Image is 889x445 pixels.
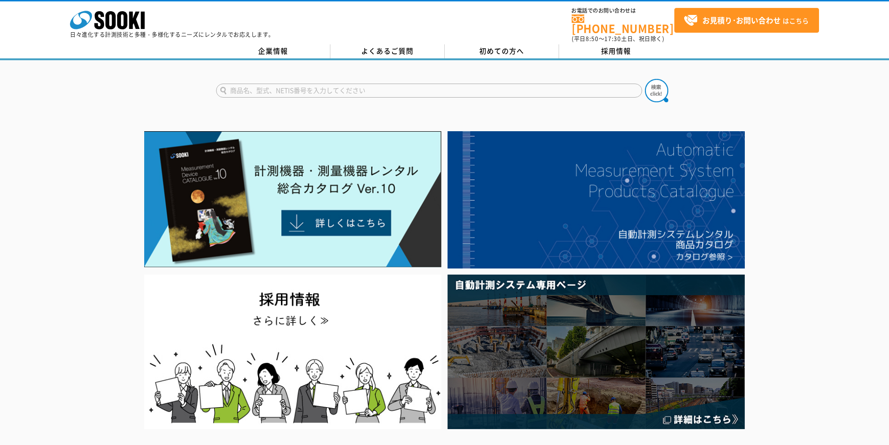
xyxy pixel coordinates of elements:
[572,35,664,43] span: (平日 ～ 土日、祝日除く)
[479,46,524,56] span: 初めての方へ
[448,131,745,268] img: 自動計測システムカタログ
[330,44,445,58] a: よくあるご質問
[572,14,674,34] a: [PHONE_NUMBER]
[572,8,674,14] span: お電話でのお問い合わせは
[559,44,673,58] a: 採用情報
[674,8,819,33] a: お見積り･お問い合わせはこちら
[144,275,441,429] img: SOOKI recruit
[216,44,330,58] a: 企業情報
[445,44,559,58] a: 初めての方へ
[702,14,781,26] strong: お見積り･お問い合わせ
[684,14,809,28] span: はこちら
[586,35,599,43] span: 8:50
[216,84,642,98] input: 商品名、型式、NETIS番号を入力してください
[448,275,745,429] img: 自動計測システム専用ページ
[70,32,274,37] p: 日々進化する計測技術と多種・多様化するニーズにレンタルでお応えします。
[604,35,621,43] span: 17:30
[144,131,441,268] img: Catalog Ver10
[645,79,668,102] img: btn_search.png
